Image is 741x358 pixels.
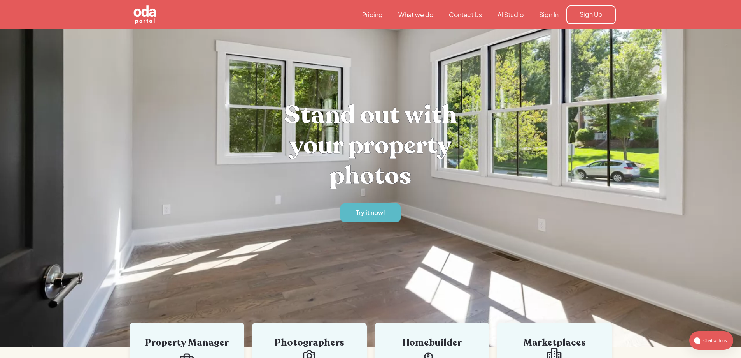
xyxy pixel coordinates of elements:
[356,208,385,217] div: Try it now!
[566,5,616,24] a: Sign Up
[700,336,729,345] span: Chat with us
[354,11,391,19] a: Pricing
[254,100,487,191] h1: Stand out with your property photos
[689,331,733,350] button: atlas-launcher
[441,11,490,19] a: Contact Us
[531,11,566,19] a: Sign In
[490,11,531,19] a: AI Studio
[391,11,441,19] a: What we do
[509,338,600,347] div: Marketplaces
[126,5,200,25] a: home
[386,338,478,347] div: Homebuilder
[264,338,355,347] div: Photographers
[580,10,603,19] div: Sign Up
[141,338,233,347] div: Property Manager
[340,203,401,222] a: Try it now!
